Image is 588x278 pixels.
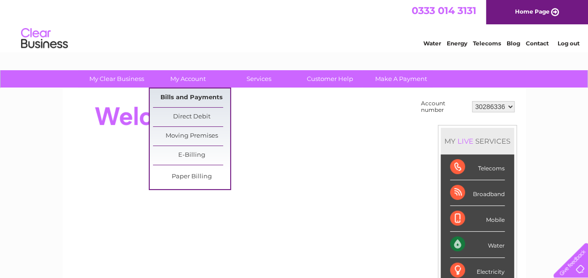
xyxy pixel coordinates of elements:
a: Make A Payment [363,70,440,88]
div: Clear Business is a trading name of Verastar Limited (registered in [GEOGRAPHIC_DATA] No. 3667643... [73,5,515,45]
div: LIVE [456,137,475,146]
a: Energy [447,40,467,47]
a: Water [423,40,441,47]
a: Contact [526,40,549,47]
a: Paper Billing [153,168,230,186]
div: Water [450,232,505,257]
div: Telecoms [450,154,505,180]
td: Account number [419,98,470,116]
a: Blog [507,40,520,47]
a: Direct Debit [153,108,230,126]
div: MY SERVICES [441,128,514,154]
a: Telecoms [473,40,501,47]
a: E-Billing [153,146,230,165]
a: Moving Premises [153,127,230,146]
a: Bills and Payments [153,88,230,107]
img: logo.png [21,24,68,53]
a: My Account [149,70,226,88]
a: Customer Help [291,70,369,88]
div: Broadband [450,180,505,206]
a: Log out [557,40,579,47]
div: Mobile [450,206,505,232]
a: My Clear Business [78,70,155,88]
a: Services [220,70,298,88]
a: 0333 014 3131 [412,5,476,16]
